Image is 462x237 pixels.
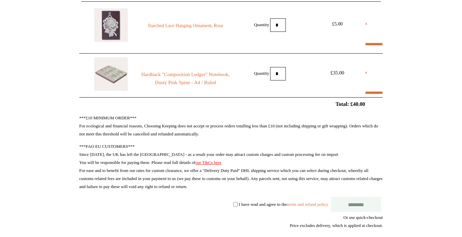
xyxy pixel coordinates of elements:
label: Quantity [254,22,269,27]
p: ***£10 MINIMUM ORDER*** For ecological and financial reasons, Choosing Keeping does not accept or... [79,114,383,138]
a: Starched Lace Hanging Ornament, Rose [140,22,231,30]
a: terms and refund policy [287,201,328,206]
label: I have read and agree to the [239,201,328,206]
a: Hardback "Composition Ledger" Notebook, Dusty Pink Spine - A4 / Ruled [140,70,231,86]
a: × [365,69,368,77]
div: Price excludes delivery, which is applied at checkout. [79,222,383,230]
p: ***FAO EU CUSTOMERS*** Since [DATE], the UK has left the [GEOGRAPHIC_DATA] - as a result your ord... [79,142,383,191]
a: × [365,20,368,28]
div: Or use quick-checkout [79,214,383,230]
img: Starched Lace Hanging Ornament, Rose [94,8,128,42]
h2: Total: £40.00 [64,101,398,107]
label: Quantity [254,70,269,75]
div: £35.00 [322,69,352,77]
img: Hardback "Composition Ledger" Notebook, Dusty Pink Spine - A4 / Ruled [94,57,128,91]
div: £5.00 [322,20,352,28]
a: our T&Cs here [195,160,221,165]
